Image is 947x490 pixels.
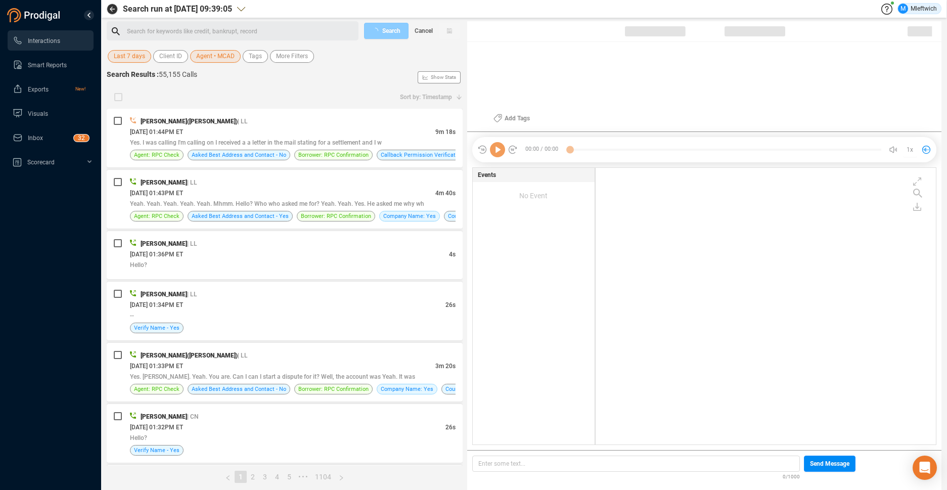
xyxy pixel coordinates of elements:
[295,471,311,483] li: Next 5 Pages
[335,471,348,483] li: Next Page
[900,4,906,14] span: M
[448,211,538,221] span: Courtesy and Professionalism - Yes
[270,50,314,63] button: More Filters
[123,3,232,15] span: Search run at [DATE] 09:39:05
[107,404,463,463] div: [PERSON_NAME]| CN[DATE] 01:32PM ET26sHello?Verify Name - Yes
[130,424,183,431] span: [DATE] 01:32PM ET
[601,170,936,443] div: grid
[107,170,463,229] div: [PERSON_NAME]| LL[DATE] 01:43PM ET4m 40sYeah. Yeah. Yeah. Yeah. Yeah. Mhmm. Hello? Who who asked ...
[13,79,85,99] a: ExportsNew!
[114,50,145,63] span: Last 7 days
[130,190,183,197] span: [DATE] 01:43PM ET
[381,150,463,160] span: Callback Permission Verification
[130,312,134,319] span: --
[130,434,147,441] span: Hello?
[249,50,262,63] span: Tags
[445,424,456,431] span: 26s
[311,471,335,483] li: 1104
[130,373,415,380] span: Yes. [PERSON_NAME]. Yeah. You are. Can I can I start a dispute for it? Well, the account was Yeah...
[435,128,456,136] span: 9m 18s
[903,143,917,157] button: 1x
[130,200,424,207] span: Yeah. Yeah. Yeah. Yeah. Yeah. Mhmm. Hello? Who who asked me for? Yeah. Yeah. Yes. He asked me why wh
[74,135,89,142] sup: 32
[8,30,94,51] li: Interactions
[445,384,535,394] span: Courtesy and Professionalism - Yes
[221,471,235,483] li: Previous Page
[187,413,199,420] span: | CN
[473,182,595,209] div: No Event
[235,471,247,483] li: 1
[505,110,530,126] span: Add Tags
[478,170,496,180] span: Events
[187,291,197,298] span: | LL
[335,471,348,483] button: right
[487,110,536,126] button: Add Tags
[107,70,159,78] span: Search Results :
[221,471,235,483] button: left
[271,471,283,483] li: 4
[283,471,295,483] li: 5
[445,301,456,308] span: 26s
[243,50,268,63] button: Tags
[247,471,259,483] li: 2
[27,159,55,166] span: Scorecard
[518,142,570,157] span: 00:00 / 00:00
[28,110,48,117] span: Visuals
[107,231,463,279] div: [PERSON_NAME]| LL[DATE] 01:36PM ET4sHello?
[418,71,461,83] button: Show Stats
[449,251,456,258] span: 4s
[134,150,179,160] span: Agent: RPC Check
[190,50,241,63] button: Agent • MCAD
[28,37,60,44] span: Interactions
[192,150,286,160] span: Asked Best Address and Contact - No
[107,109,463,167] div: [PERSON_NAME]([PERSON_NAME])| LL[DATE] 01:44PM ET9m 18sYes. I was calling I'm calling on I receiv...
[394,89,463,105] button: Sort by: Timestamp
[108,50,151,63] button: Last 7 days
[130,139,382,146] span: Yes. I was calling I'm calling on I received a a letter in the mail stating for a settlement and I w
[298,384,369,394] span: Borrower: RPC Confirmation
[810,456,849,472] span: Send Message
[238,118,248,125] span: | LL
[435,190,456,197] span: 4m 40s
[8,103,94,123] li: Visuals
[8,55,94,75] li: Smart Reports
[153,50,188,63] button: Client ID
[284,471,295,482] a: 5
[141,240,187,247] span: [PERSON_NAME]
[272,471,283,482] a: 4
[81,135,85,145] p: 2
[301,211,371,221] span: Borrower: RPC Confirmation
[196,50,235,63] span: Agent • MCAD
[134,384,179,394] span: Agent: RPC Check
[383,211,436,221] span: Company Name: Yes
[804,456,855,472] button: Send Message
[134,323,179,333] span: Verify Name - Yes
[141,291,187,298] span: [PERSON_NAME]
[235,471,246,482] a: 1
[7,8,63,22] img: prodigal-logo
[898,4,937,14] div: Mleftwich
[141,352,238,359] span: [PERSON_NAME]([PERSON_NAME])
[907,142,913,158] span: 1x
[130,128,183,136] span: [DATE] 01:44PM ET
[8,79,94,99] li: Exports
[28,86,49,93] span: Exports
[409,23,439,39] button: Cancel
[107,343,463,402] div: [PERSON_NAME]([PERSON_NAME])| LL[DATE] 01:33PM ET3m 20sYes. [PERSON_NAME]. Yeah. You are. Can I c...
[141,413,187,420] span: [PERSON_NAME]
[298,150,369,160] span: Borrower: RPC Confirmation
[159,50,182,63] span: Client ID
[276,50,308,63] span: More Filters
[159,70,197,78] span: 55,155 Calls
[783,472,800,480] span: 0/1000
[192,384,286,394] span: Asked Best Address and Contact - No
[415,23,433,39] span: Cancel
[107,282,463,340] div: [PERSON_NAME]| LL[DATE] 01:34PM ET26s--Verify Name - Yes
[141,118,238,125] span: [PERSON_NAME]([PERSON_NAME])
[130,363,183,370] span: [DATE] 01:33PM ET
[913,456,937,480] div: Open Intercom Messenger
[75,79,85,99] span: New!
[13,127,85,148] a: Inbox
[134,446,179,455] span: Verify Name - Yes
[381,384,433,394] span: Company Name: Yes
